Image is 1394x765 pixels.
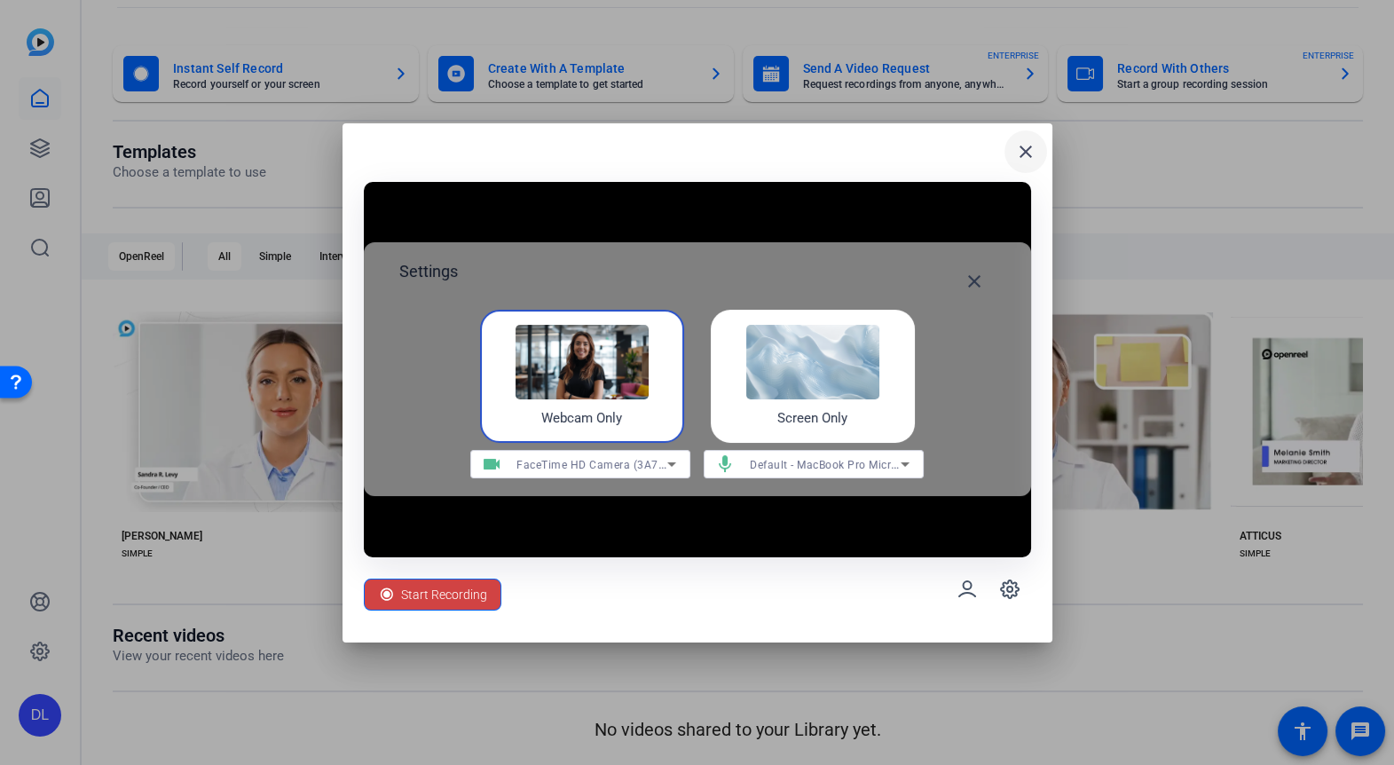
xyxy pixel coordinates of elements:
[516,457,698,471] span: FaceTime HD Camera (3A71:F4B5)
[964,271,985,292] mat-icon: close
[401,578,487,611] span: Start Recording
[399,260,458,303] h2: Settings
[746,325,879,399] img: self-record-screen.png
[364,579,501,611] button: Start Recording
[541,408,622,429] h4: Webcam Only
[470,453,513,475] mat-icon: videocam
[777,408,847,429] h4: Screen Only
[750,457,978,471] span: Default - MacBook Pro Microphone (Built-in)
[704,453,746,475] mat-icon: mic
[1015,141,1036,162] mat-icon: close
[516,325,649,399] img: self-record-webcam.png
